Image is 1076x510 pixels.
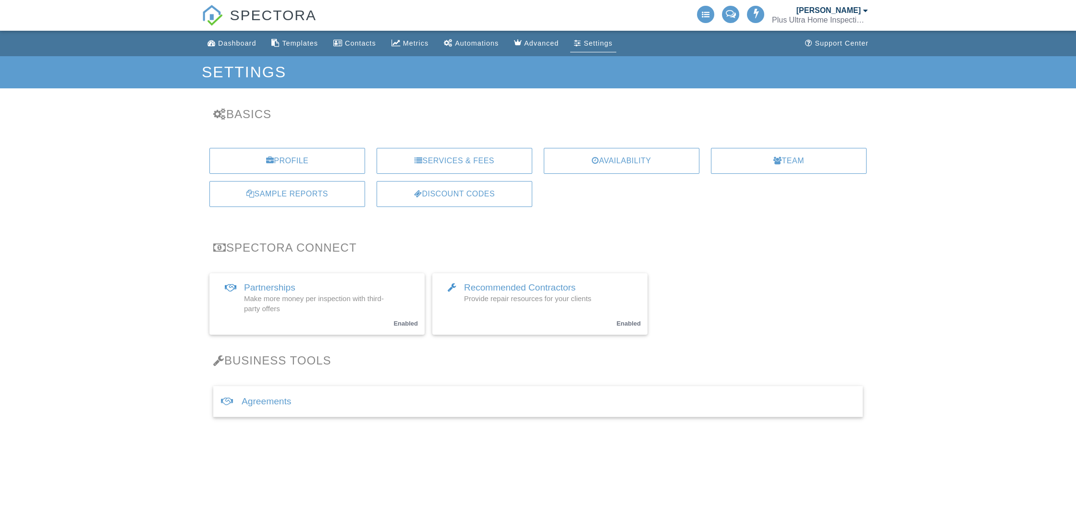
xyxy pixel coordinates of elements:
[209,148,365,174] a: Profile
[209,181,365,207] a: Sample Reports
[524,39,559,47] div: Advanced
[711,148,867,174] a: Team
[377,181,532,207] a: Discount Codes
[377,148,532,174] a: Services & Fees
[244,282,295,292] span: Partnerships
[584,39,612,47] div: Settings
[204,35,260,52] a: Dashboard
[244,294,384,313] span: Make more money per inspection with third-party offers
[464,282,575,292] span: Recommended Contractors
[616,320,641,327] small: Enabled
[268,35,322,52] a: Templates
[801,35,872,52] a: Support Center
[440,35,502,52] a: Automations (Advanced)
[403,39,428,47] div: Metrics
[464,294,591,303] span: Provide repair resources for your clients
[213,354,863,367] h3: Business Tools
[510,35,562,52] a: Advanced
[544,148,699,174] a: Availability
[772,15,868,25] div: Plus Ultra Home Inspections LLC
[213,241,863,254] h3: Spectora Connect
[388,35,432,52] a: Metrics
[330,35,380,52] a: Contacts
[345,39,376,47] div: Contacts
[218,39,256,47] div: Dashboard
[213,386,863,417] div: Agreements
[202,14,317,32] a: SPECTORA
[570,35,616,52] a: Settings
[796,6,861,15] div: [PERSON_NAME]
[393,320,418,327] small: Enabled
[202,64,874,81] h1: Settings
[213,108,863,121] h3: Basics
[202,5,223,26] img: The Best Home Inspection Software - Spectora
[230,5,317,25] span: SPECTORA
[209,273,425,335] a: Partnerships Make more money per inspection with third-party offers Enabled
[282,39,318,47] div: Templates
[432,273,648,335] a: Recommended Contractors Provide repair resources for your clients Enabled
[455,39,499,47] div: Automations
[815,39,868,47] div: Support Center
